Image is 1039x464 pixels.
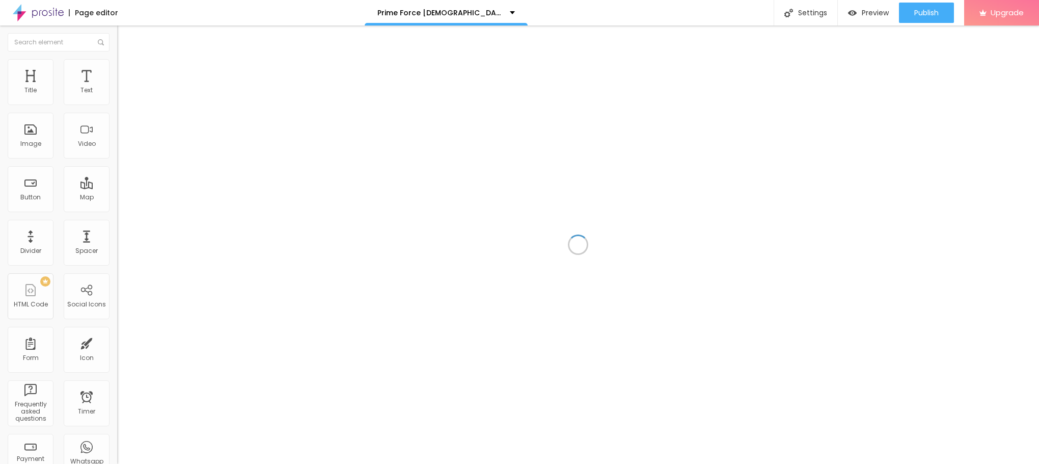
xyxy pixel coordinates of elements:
div: Icon [80,354,94,362]
div: Image [20,140,41,147]
div: Map [80,194,94,201]
div: Video [78,140,96,147]
div: Form [23,354,39,362]
div: Frequently asked questions [10,401,50,423]
img: Icone [784,9,793,17]
div: Timer [78,408,95,415]
div: Social Icons [67,301,106,308]
span: Publish [914,9,939,17]
span: Upgrade [991,8,1024,17]
div: Spacer [75,247,98,254]
img: Icone [98,39,104,45]
button: Preview [838,3,899,23]
span: Preview [862,9,889,17]
img: view-1.svg [848,9,857,17]
div: HTML Code [14,301,48,308]
div: Title [24,87,37,94]
div: Page editor [69,9,118,16]
div: Text [80,87,93,94]
div: Button [20,194,41,201]
input: Search element [8,33,110,51]
div: Divider [20,247,41,254]
p: Prime Force [DEMOGRAPHIC_DATA][MEDICAL_DATA] [377,9,502,16]
button: Publish [899,3,954,23]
